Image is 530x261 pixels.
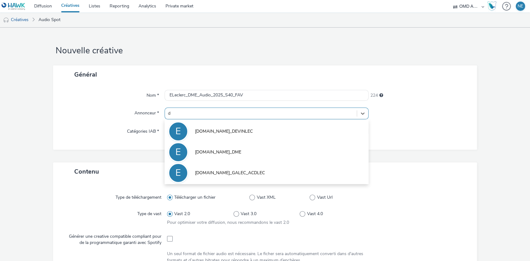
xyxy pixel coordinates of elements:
[3,17,9,23] img: audio
[135,208,164,217] label: Type de vast
[195,128,253,135] span: [DOMAIN_NAME]_DEVINLEC
[175,164,181,182] div: E
[125,126,161,135] label: Catégories IAB *
[2,2,25,10] img: undefined Logo
[64,231,164,246] label: Générer une creative compatible compliant pour de la programmatique garanti avec Spotify
[53,45,477,57] h1: Nouvelle créative
[370,92,378,99] span: 224
[379,92,383,99] div: 255 caractères maximum
[174,194,215,201] span: Télécharger un fichier
[487,1,496,11] img: Hawk Academy
[317,194,332,201] span: Vast Url
[195,149,241,155] span: [DOMAIN_NAME]_DME
[167,219,289,225] span: Pour optimiser votre diffusion, nous recommandons le vast 2.0
[241,211,256,217] span: Vast 3.0
[487,1,499,11] a: Hawk Academy
[132,108,161,116] label: Annonceur *
[165,90,369,101] input: Nom
[175,144,181,161] div: E
[257,194,276,201] span: Vast XML
[74,70,97,79] span: Général
[74,167,99,176] span: Contenu
[174,211,190,217] span: Vast 2.0
[195,170,265,176] span: [DOMAIN_NAME]_GALEC_ACDLEC
[518,2,523,11] div: NE
[144,90,161,99] label: Nom *
[175,123,181,140] div: E
[35,12,64,27] a: Audio Spot
[113,192,164,201] label: Type de téléchargement
[307,211,323,217] span: Vast 4.0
